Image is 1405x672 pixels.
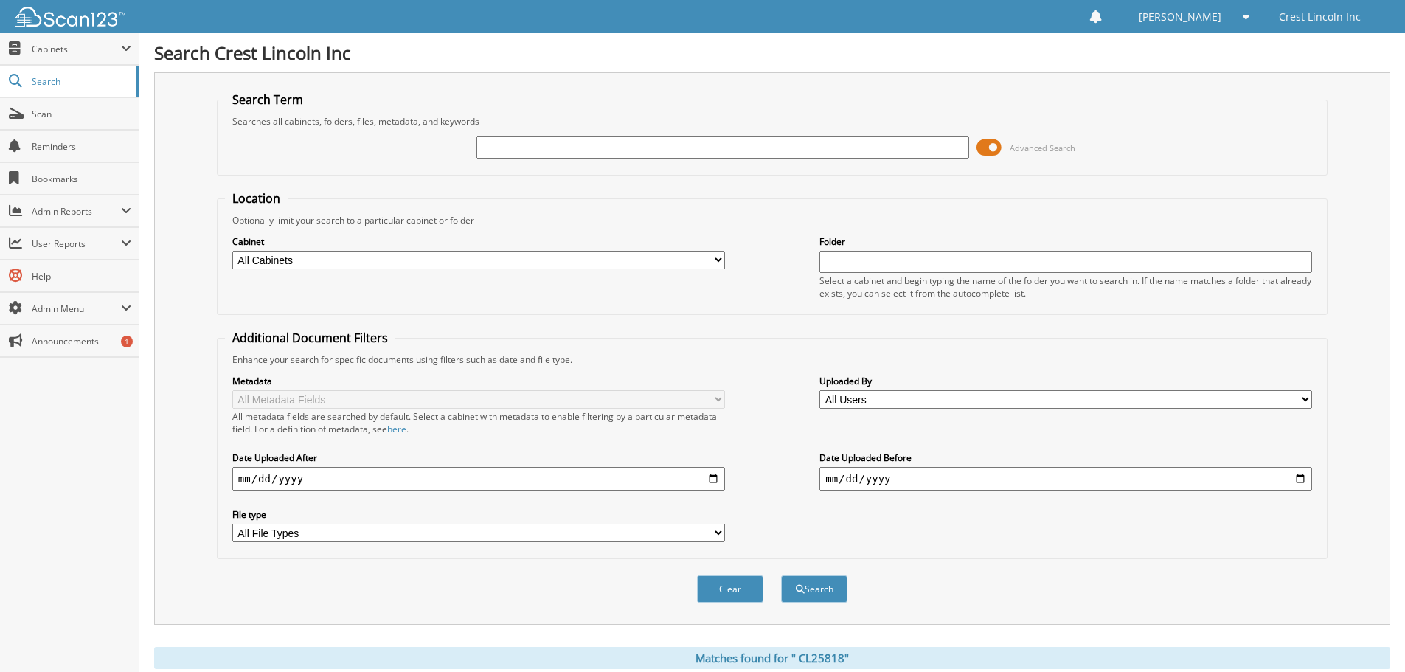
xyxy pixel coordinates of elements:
button: Clear [697,575,763,603]
label: Folder [819,235,1312,248]
label: File type [232,508,725,521]
div: Optionally limit your search to a particular cabinet or folder [225,214,1319,226]
div: 1 [121,336,133,347]
label: Date Uploaded After [232,451,725,464]
span: Announcements [32,335,131,347]
legend: Search Term [225,91,311,108]
div: All metadata fields are searched by default. Select a cabinet with metadata to enable filtering b... [232,410,725,435]
label: Metadata [232,375,725,387]
span: Advanced Search [1010,142,1075,153]
span: [PERSON_NAME] [1139,13,1221,21]
legend: Location [225,190,288,207]
div: Matches found for " CL25818" [154,647,1390,669]
span: Admin Menu [32,302,121,315]
div: Select a cabinet and begin typing the name of the folder you want to search in. If the name match... [819,274,1312,299]
h1: Search Crest Lincoln Inc [154,41,1390,65]
a: here [387,423,406,435]
span: Crest Lincoln Inc [1279,13,1361,21]
label: Uploaded By [819,375,1312,387]
button: Search [781,575,847,603]
span: Help [32,270,131,283]
label: Date Uploaded Before [819,451,1312,464]
label: Cabinet [232,235,725,248]
span: Search [32,75,129,88]
input: start [232,467,725,491]
span: Reminders [32,140,131,153]
span: Scan [32,108,131,120]
span: Cabinets [32,43,121,55]
div: Searches all cabinets, folders, files, metadata, and keywords [225,115,1319,128]
img: scan123-logo-white.svg [15,7,125,27]
input: end [819,467,1312,491]
span: Admin Reports [32,205,121,218]
iframe: Chat Widget [1331,601,1405,672]
legend: Additional Document Filters [225,330,395,346]
span: User Reports [32,238,121,250]
span: Bookmarks [32,173,131,185]
div: Enhance your search for specific documents using filters such as date and file type. [225,353,1319,366]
